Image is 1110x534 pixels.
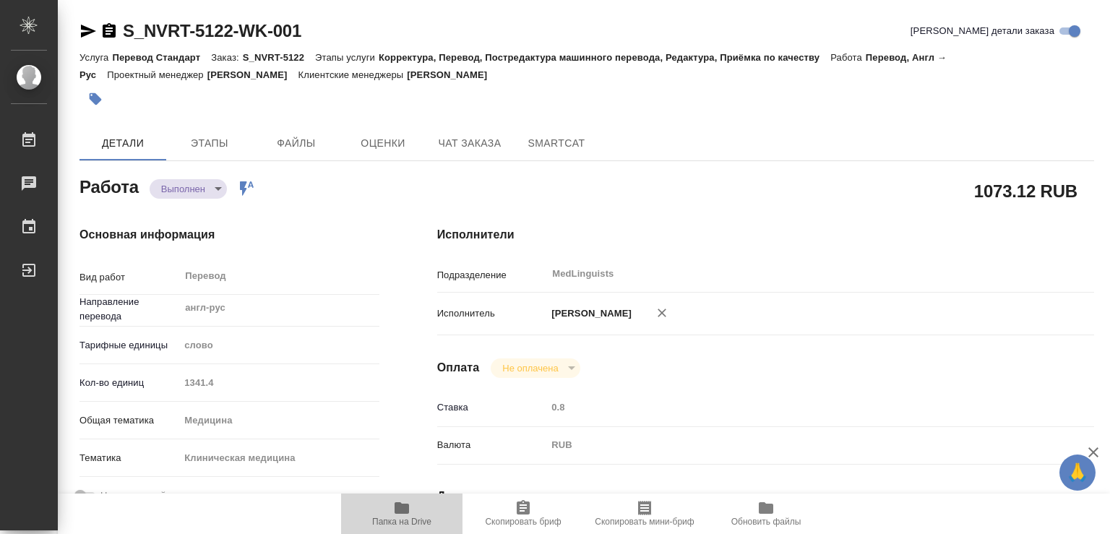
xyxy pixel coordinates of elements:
[462,494,584,534] button: Скопировать бриф
[79,173,139,199] h2: Работа
[175,134,244,152] span: Этапы
[911,24,1054,38] span: [PERSON_NAME] детали заказа
[646,297,678,329] button: Удалить исполнителя
[437,226,1094,244] h4: Исполнители
[79,226,379,244] h4: Основная информация
[79,83,111,115] button: Добавить тэг
[546,397,1039,418] input: Пустое поле
[341,494,462,534] button: Папка на Drive
[731,517,801,527] span: Обновить файлы
[498,362,562,374] button: Не оплачена
[79,270,179,285] p: Вид работ
[88,134,158,152] span: Детали
[379,52,830,63] p: Корректура, Перевод, Постредактура машинного перевода, Редактура, Приёмка по качеству
[437,400,547,415] p: Ставка
[179,408,379,433] div: Медицина
[79,22,97,40] button: Скопировать ссылку для ЯМессенджера
[179,333,379,358] div: слово
[79,338,179,353] p: Тарифные единицы
[348,134,418,152] span: Оценки
[435,134,504,152] span: Чат заказа
[705,494,827,534] button: Обновить файлы
[298,69,408,80] p: Клиентские менеджеры
[211,52,242,63] p: Заказ:
[79,376,179,390] p: Кол-во единиц
[485,517,561,527] span: Скопировать бриф
[372,517,431,527] span: Папка на Drive
[112,52,211,63] p: Перевод Стандарт
[79,52,112,63] p: Услуга
[179,446,379,470] div: Клиническая медицина
[1065,457,1090,488] span: 🙏
[437,268,547,283] p: Подразделение
[407,69,498,80] p: [PERSON_NAME]
[974,178,1077,203] h2: 1073.12 RUB
[522,134,591,152] span: SmartCat
[123,21,301,40] a: S_NVRT-5122-WK-001
[100,488,192,503] span: Нотариальный заказ
[315,52,379,63] p: Этапы услуги
[157,183,210,195] button: Выполнен
[100,22,118,40] button: Скопировать ссылку
[437,306,547,321] p: Исполнитель
[150,179,227,199] div: Выполнен
[437,359,480,376] h4: Оплата
[584,494,705,534] button: Скопировать мини-бриф
[437,488,1094,505] h4: Дополнительно
[830,52,866,63] p: Работа
[243,52,315,63] p: S_NVRT-5122
[1059,455,1096,491] button: 🙏
[179,372,379,393] input: Пустое поле
[262,134,331,152] span: Файлы
[595,517,694,527] span: Скопировать мини-бриф
[491,358,580,378] div: Выполнен
[79,451,179,465] p: Тематика
[437,438,547,452] p: Валюта
[207,69,298,80] p: [PERSON_NAME]
[546,306,632,321] p: [PERSON_NAME]
[107,69,207,80] p: Проектный менеджер
[79,413,179,428] p: Общая тематика
[546,433,1039,457] div: RUB
[79,295,179,324] p: Направление перевода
